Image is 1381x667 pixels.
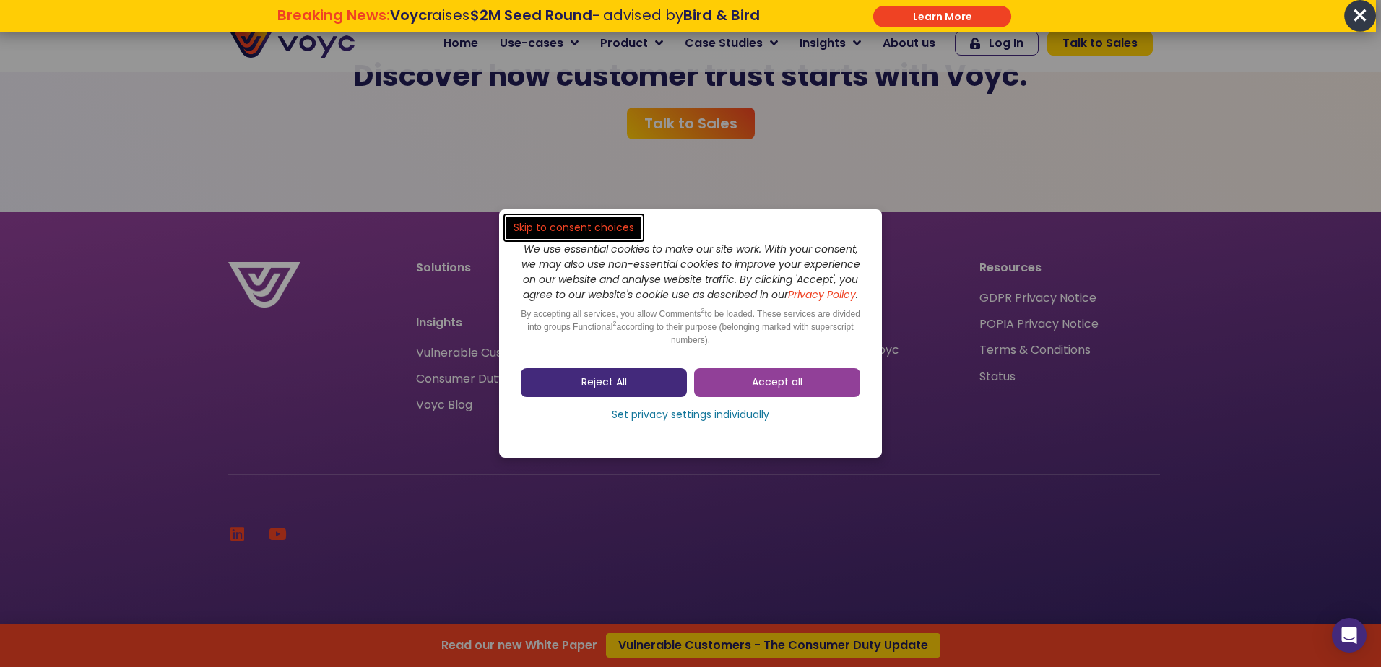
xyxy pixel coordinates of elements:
[521,242,860,302] i: We use essential cookies to make our site work. With your consent, we may also use non-essential ...
[752,375,802,390] span: Accept all
[701,307,705,314] sup: 2
[521,404,860,426] a: Set privacy settings individually
[581,375,627,390] span: Reject All
[694,368,860,397] a: Accept all
[612,320,616,327] sup: 2
[788,287,856,302] a: Privacy Policy
[612,408,769,422] span: Set privacy settings individually
[521,368,687,397] a: Reject All
[506,217,641,239] a: Skip to consent choices
[521,309,860,345] span: By accepting all services, you allow Comments to be loaded. These services are divided into group...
